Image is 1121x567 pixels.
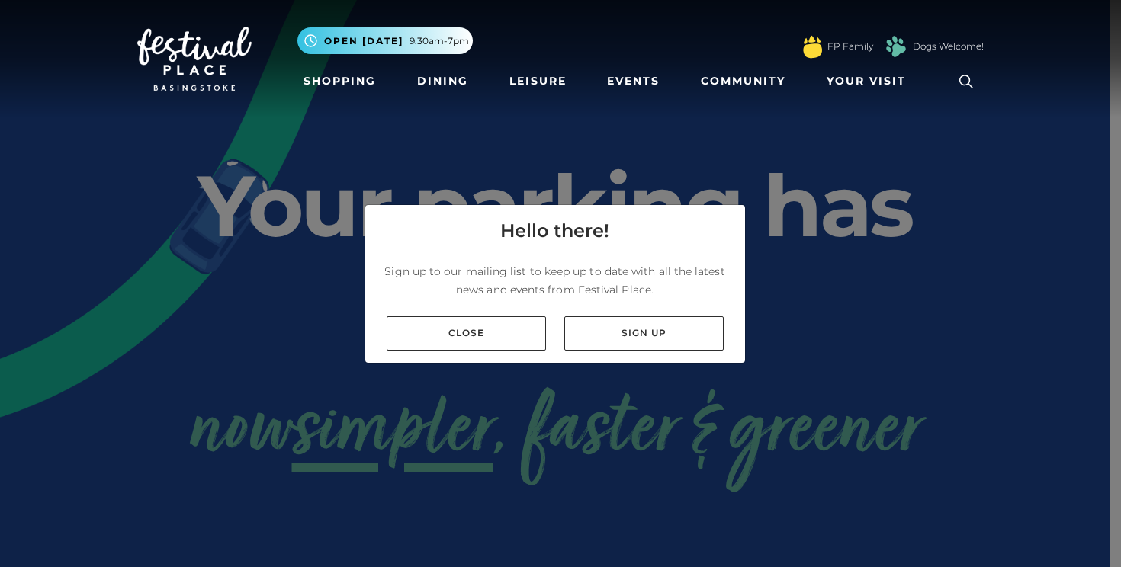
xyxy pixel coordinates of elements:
a: Dogs Welcome! [913,40,984,53]
button: Open [DATE] 9.30am-7pm [297,27,473,54]
span: Open [DATE] [324,34,403,48]
p: Sign up to our mailing list to keep up to date with all the latest news and events from Festival ... [377,262,733,299]
img: Festival Place Logo [137,27,252,91]
a: Dining [411,67,474,95]
a: Close [387,316,546,351]
a: FP Family [827,40,873,53]
a: Your Visit [821,67,920,95]
h4: Hello there! [500,217,609,245]
a: Leisure [503,67,573,95]
a: Sign up [564,316,724,351]
a: Community [695,67,792,95]
span: Your Visit [827,73,906,89]
a: Events [601,67,666,95]
span: 9.30am-7pm [410,34,469,48]
a: Shopping [297,67,382,95]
